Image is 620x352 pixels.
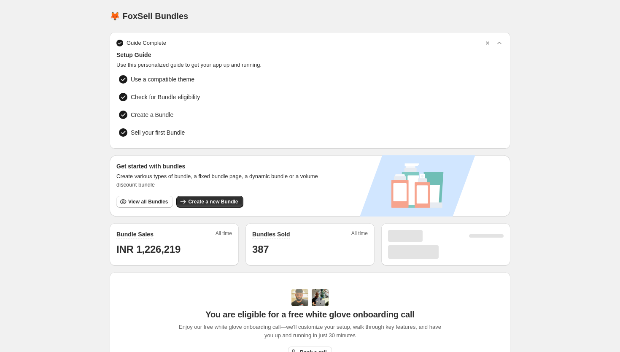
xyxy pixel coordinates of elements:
span: You are eligible for a free white glove onboarding call [205,309,414,320]
span: Check for Bundle eligibility [131,93,200,101]
span: Guide Complete [127,39,166,47]
h3: Get started with bundles [116,162,326,171]
img: Adi [291,289,308,306]
span: View all Bundles [128,198,168,205]
h1: INR 1,226,219 [116,243,232,256]
span: All time [216,230,232,239]
span: Sell your first Bundle [131,128,185,137]
button: View all Bundles [116,196,173,208]
span: Setup Guide [116,51,504,59]
span: All time [351,230,368,239]
span: Create a Bundle [131,111,173,119]
button: Create a new Bundle [176,196,243,208]
h1: 387 [252,243,368,256]
span: Create a new Bundle [188,198,238,205]
span: Use a compatible theme [131,75,194,84]
h1: 🦊 FoxSell Bundles [110,11,188,21]
h2: Bundles Sold [252,230,290,238]
h2: Bundle Sales [116,230,154,238]
span: Enjoy our free white glove onboarding call—we'll customize your setup, walk through key features,... [175,323,446,340]
span: Create various types of bundle, a fixed bundle page, a dynamic bundle or a volume discount bundle [116,172,326,189]
span: Use this personalized guide to get your app up and running. [116,61,504,69]
img: Prakhar [312,289,329,306]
